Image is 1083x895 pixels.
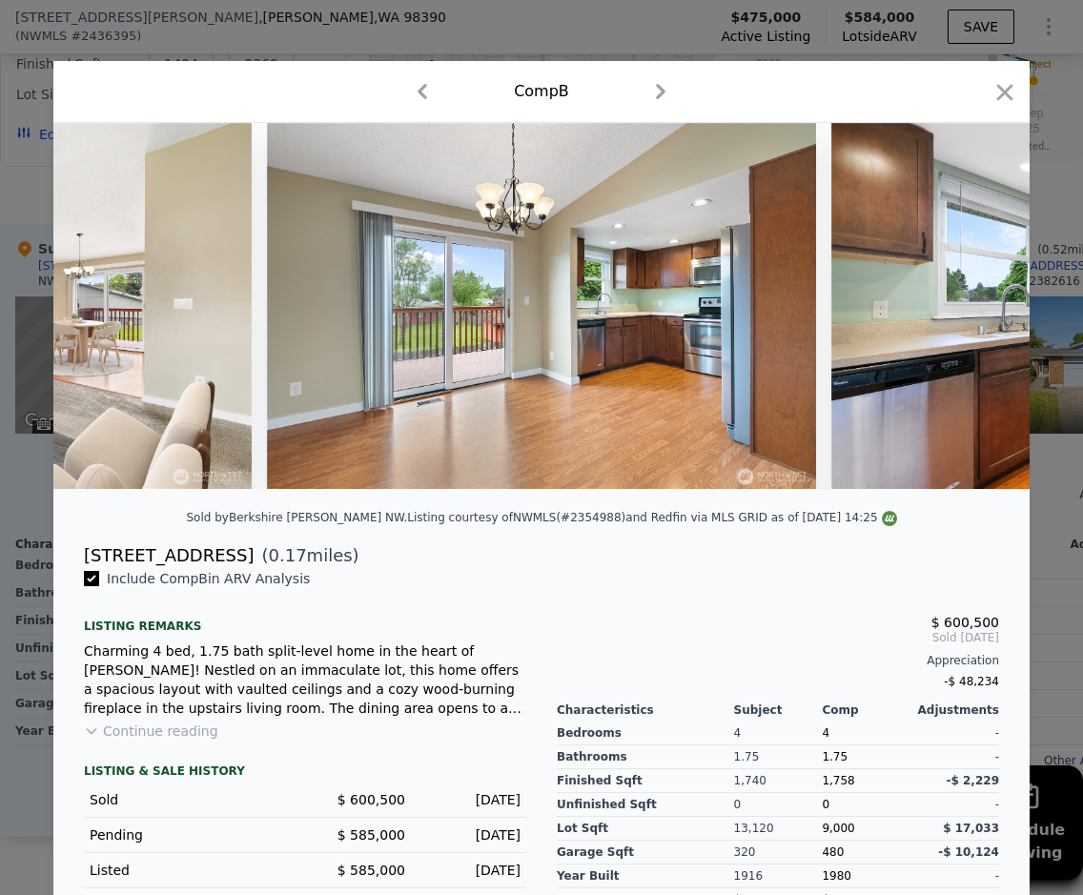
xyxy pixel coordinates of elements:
div: - [910,745,999,769]
div: [DATE] [420,861,521,880]
div: 0 [734,793,823,817]
div: 1.75 [822,745,910,769]
div: 320 [734,841,823,864]
span: 0.17 [269,545,307,565]
div: [STREET_ADDRESS] [84,542,254,569]
span: $ 600,500 [931,615,999,630]
div: Subject [734,702,823,718]
div: Garage Sqft [557,841,734,864]
div: Year Built [557,864,734,888]
div: - [910,722,999,745]
div: LISTING & SALE HISTORY [84,763,526,783]
div: 1.75 [734,745,823,769]
button: Continue reading [84,722,218,741]
span: $ 17,033 [943,822,999,835]
span: Sold [DATE] [557,630,999,645]
span: ( miles) [254,542,358,569]
span: -$ 10,124 [938,845,999,859]
span: Include Comp B in ARV Analysis [99,571,317,586]
span: 0 [822,798,829,811]
div: Listed [90,861,290,880]
div: 1980 [822,864,910,888]
img: Property Img [267,123,816,489]
div: Pending [90,825,290,844]
div: Characteristics [557,702,734,718]
span: 4 [822,726,829,740]
span: 9,000 [822,822,854,835]
div: Adjustments [910,702,999,718]
span: $ 585,000 [337,827,405,843]
span: $ 600,500 [337,792,405,807]
span: 480 [822,845,844,859]
div: [DATE] [420,825,521,844]
div: 13,120 [734,817,823,841]
span: -$ 48,234 [944,675,999,688]
div: Charming 4 bed, 1.75 bath split-level home in the heart of [PERSON_NAME]! Nestled on an immaculat... [84,641,526,718]
div: Listing remarks [84,603,526,634]
div: Appreciation [557,653,999,668]
div: Finished Sqft [557,769,734,793]
div: Comp B [514,80,569,103]
div: 1,740 [734,769,823,793]
div: - [910,864,999,888]
div: Listing courtesy of NWMLS (#2354988) and Redfin via MLS GRID as of [DATE] 14:25 [407,511,896,524]
div: Bathrooms [557,745,734,769]
div: - [910,793,999,817]
div: Sold [90,790,290,809]
div: Comp [822,702,910,718]
div: [DATE] [420,790,521,809]
div: 1916 [734,864,823,888]
span: -$ 2,229 [947,774,999,787]
div: 4 [734,722,823,745]
span: $ 585,000 [337,863,405,878]
span: 1,758 [822,774,854,787]
div: Unfinished Sqft [557,793,734,817]
div: Bedrooms [557,722,734,745]
img: NWMLS Logo [882,511,897,526]
div: Lot Sqft [557,817,734,841]
div: Sold by Berkshire [PERSON_NAME] NW . [186,511,407,524]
